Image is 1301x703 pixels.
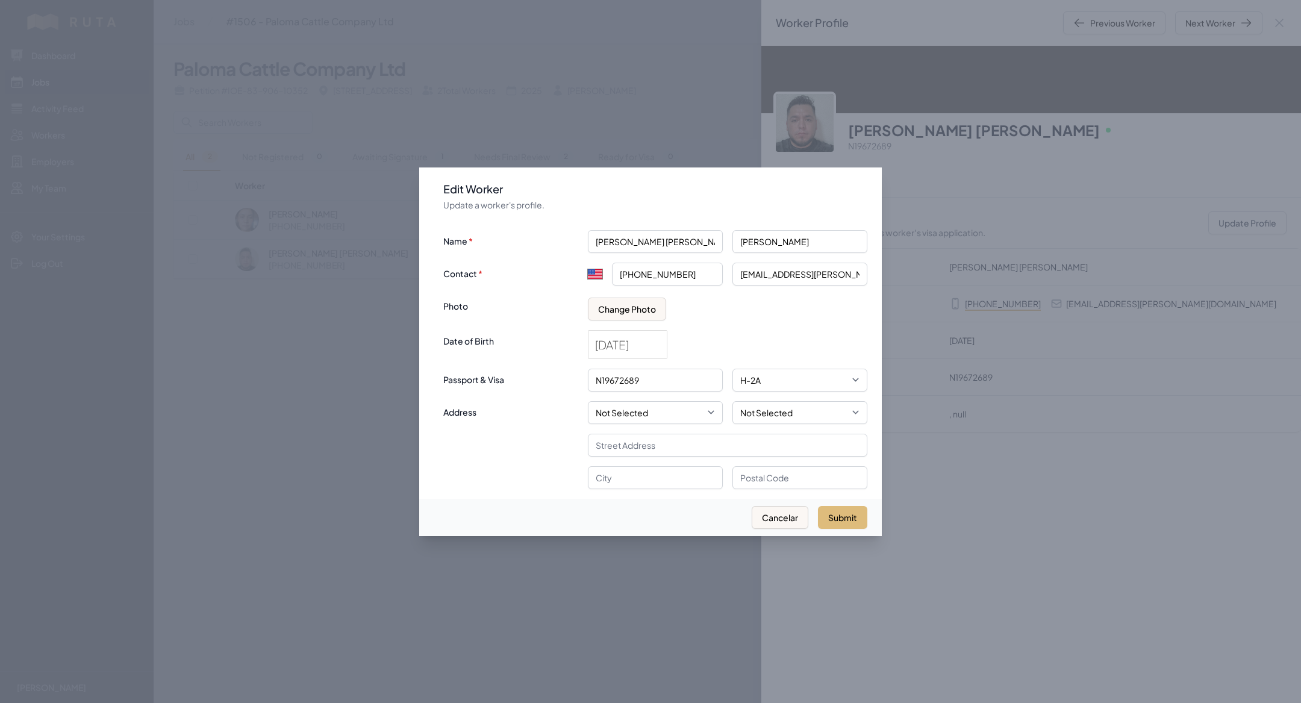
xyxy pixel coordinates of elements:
[732,466,867,489] input: Postal Code
[588,331,667,358] input: Date
[443,295,578,313] label: Photo
[752,506,808,529] button: Cancelar
[588,298,666,320] button: Change Photo
[443,263,578,281] label: Contact
[588,466,723,489] input: City
[612,263,723,286] input: Enter phone number
[732,230,867,253] input: Last name
[443,199,867,211] p: Update a worker's profile.
[588,369,723,392] input: Passport #
[818,506,867,529] button: Submit
[443,230,578,248] label: Name
[443,182,867,196] h3: Edit Worker
[732,263,867,286] input: Email
[443,330,578,348] label: Date of Birth
[443,401,578,419] label: Address
[588,230,723,253] input: First name
[443,369,578,387] label: Passport & Visa
[588,434,867,457] input: Street Address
